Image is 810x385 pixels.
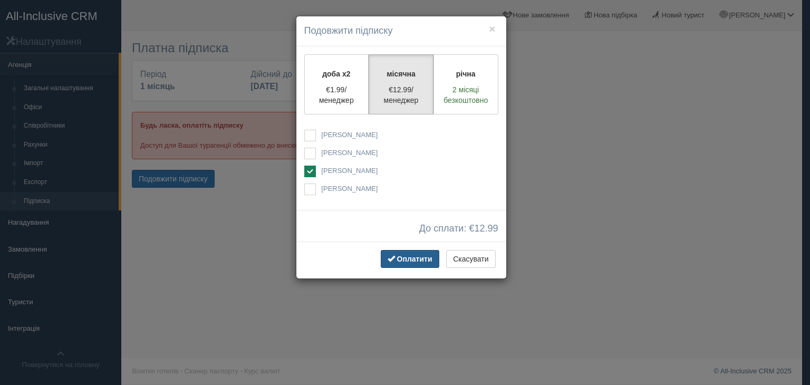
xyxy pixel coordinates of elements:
[419,224,498,234] span: До сплати: €
[321,185,378,192] span: [PERSON_NAME]
[397,255,432,263] span: Оплатити
[375,69,427,79] p: місячна
[304,24,498,38] h4: Подовжити підписку
[440,84,491,105] p: 2 місяці безкоштовно
[474,223,498,234] span: 12.99
[446,250,495,268] button: Скасувати
[489,23,495,34] button: ×
[321,149,378,157] span: [PERSON_NAME]
[440,69,491,79] p: річна
[381,250,439,268] button: Оплатити
[321,167,378,175] span: [PERSON_NAME]
[311,69,362,79] p: доба x2
[311,84,362,105] p: €1.99/менеджер
[321,131,378,139] span: [PERSON_NAME]
[375,84,427,105] p: €12.99/менеджер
